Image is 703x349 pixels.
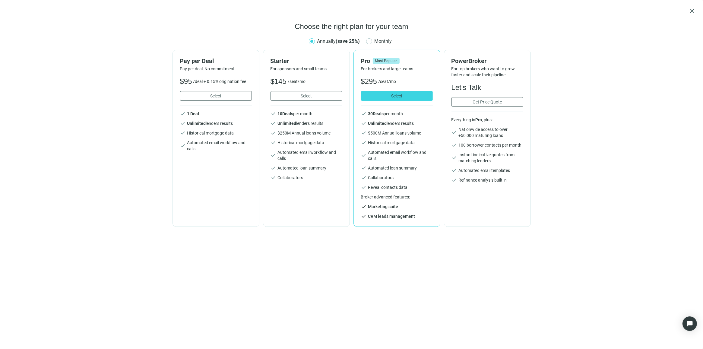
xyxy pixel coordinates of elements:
[368,111,384,116] b: 30 Deals
[361,204,367,210] span: check
[373,58,400,64] span: Most Popular
[391,94,402,98] span: Select
[361,140,367,146] span: check
[271,111,277,117] span: check
[451,66,523,78] span: For top brokers who want to grow faster and scale their pipeline
[278,121,296,126] b: Unlimited
[368,175,394,181] span: Collaborators
[682,316,697,331] div: Open Intercom Messenger
[271,130,277,136] span: check
[278,121,324,126] span: lenders results
[361,213,367,219] span: check
[278,140,325,146] span: Historical mortgage data
[451,117,523,123] span: Everything in , plus:
[361,175,367,181] span: check
[278,165,327,171] span: Automated loan summary
[180,143,186,149] span: check
[476,117,482,122] b: Pro
[271,77,287,86] span: $145
[295,22,408,31] span: Choose the right plan for your team
[368,111,403,116] span: per month
[271,152,277,158] span: check
[193,78,246,84] span: /deal + 0.15% origination fee
[459,167,510,173] span: Automated email templates
[361,120,367,126] span: check
[271,91,342,101] button: Select
[271,66,342,72] span: For sponsors and small teams
[187,111,199,116] b: 1 Deal
[361,91,433,101] button: Select
[361,130,367,136] span: check
[361,57,370,65] span: Pro
[459,152,523,164] span: Instant indicative quotes from matching lenders
[378,78,396,84] span: /seat/mo
[278,131,331,135] span: $ 250 M Annual loans volume
[361,66,433,72] span: For brokers and large teams
[689,7,696,14] button: close
[271,57,289,65] span: Starter
[180,91,252,101] button: Select
[372,37,394,45] span: Monthly
[278,149,342,161] span: Automated email workflow and calls
[180,77,192,86] span: $95
[361,184,367,190] span: check
[451,155,458,161] span: check
[368,121,414,126] span: lenders results
[336,38,360,44] b: (save 25%)
[271,175,277,181] span: check
[368,149,433,161] span: Automated email workflow and calls
[368,184,408,190] span: Reveal contacts data
[180,120,186,126] span: check
[451,129,458,135] span: check
[451,177,458,183] span: check
[459,142,522,148] span: 100 borrower contacts per month
[180,66,252,72] span: Pay per deal, No commitment
[361,165,367,171] span: check
[271,120,277,126] span: check
[278,175,303,181] span: Collaborators
[368,204,398,210] span: Marketing suite
[278,111,293,116] b: 10 Deals
[368,165,417,171] span: Automated loan summary
[451,97,523,107] button: Get Price Quote
[361,194,433,200] span: Broker advanced features:
[187,130,234,136] span: Historical mortgage data
[187,121,233,126] span: lenders results
[459,126,523,138] span: Nationwide access to over +50,000 maturing loans
[451,142,458,148] span: check
[180,130,186,136] span: check
[271,165,277,171] span: check
[317,38,360,44] span: Annually
[451,167,458,173] span: check
[459,177,507,183] span: Refinance analysis built in
[368,131,421,135] span: $ 500 M Annual loans volume
[301,94,312,98] span: Select
[180,111,186,117] span: check
[473,100,502,104] span: Get Price Quote
[451,57,487,65] span: PowerBroker
[361,152,367,158] span: check
[368,140,415,146] span: Historical mortgage data
[271,140,277,146] span: check
[361,111,367,117] span: check
[288,78,306,84] span: /seat/mo
[180,57,214,65] span: Pay per Deal
[210,94,221,98] span: Select
[368,121,387,126] b: Unlimited
[187,140,252,152] span: Automated email workflow and calls
[278,111,313,116] span: per month
[187,121,206,126] b: Unlimited
[451,83,481,92] span: Let's Talk
[361,77,377,86] span: $295
[368,213,415,219] span: CRM leads management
